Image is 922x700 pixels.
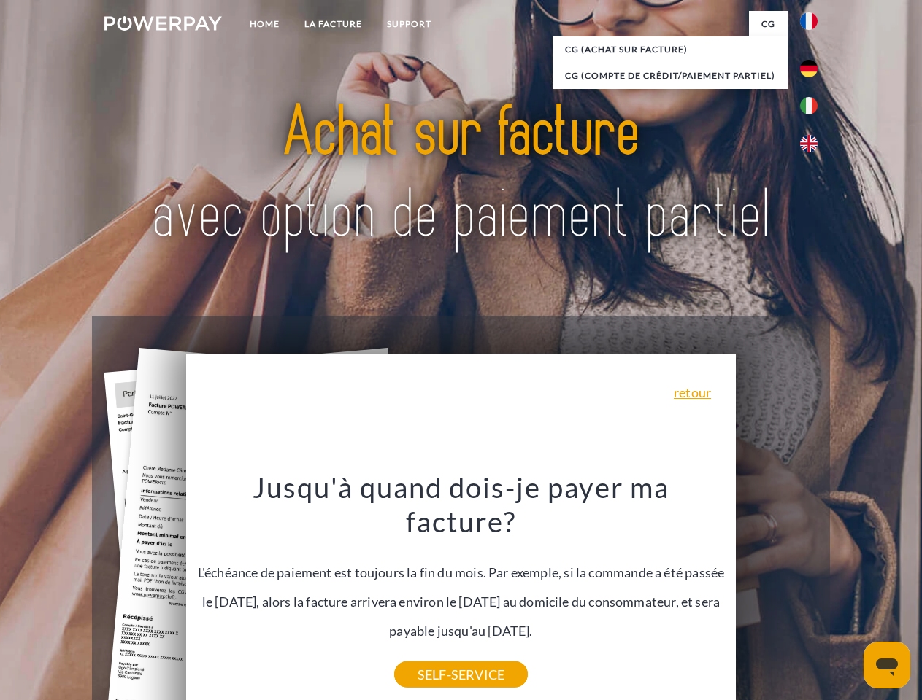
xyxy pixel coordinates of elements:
[553,63,788,89] a: CG (Compte de crédit/paiement partiel)
[195,470,728,540] h3: Jusqu'à quand dois-je payer ma facture?
[139,70,783,279] img: title-powerpay_fr.svg
[864,642,910,688] iframe: Bouton de lancement de la fenêtre de messagerie
[195,470,728,674] div: L'échéance de paiement est toujours la fin du mois. Par exemple, si la commande a été passée le [...
[237,11,292,37] a: Home
[374,11,444,37] a: Support
[394,661,528,688] a: SELF-SERVICE
[749,11,788,37] a: CG
[800,60,818,77] img: de
[674,386,711,399] a: retour
[553,36,788,63] a: CG (achat sur facture)
[800,135,818,152] img: en
[292,11,374,37] a: LA FACTURE
[800,97,818,114] img: it
[800,12,818,30] img: fr
[104,16,222,31] img: logo-powerpay-white.svg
